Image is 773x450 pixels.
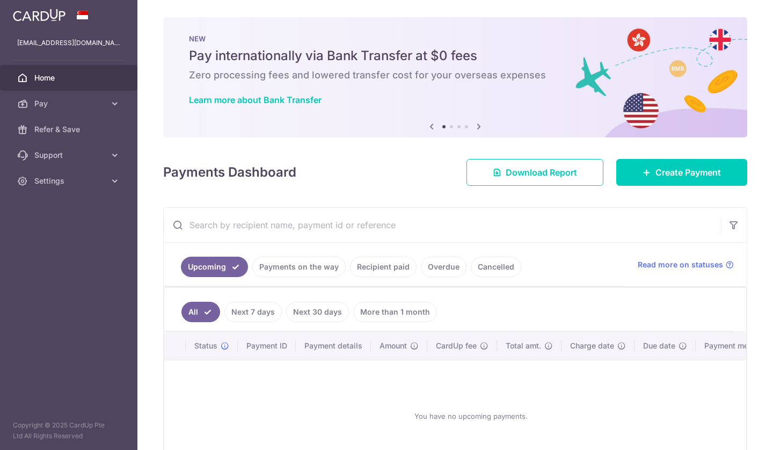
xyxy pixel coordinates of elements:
[353,302,437,322] a: More than 1 month
[163,163,296,182] h4: Payments Dashboard
[34,72,105,83] span: Home
[34,176,105,186] span: Settings
[570,340,614,351] span: Charge date
[34,98,105,109] span: Pay
[506,166,577,179] span: Download Report
[164,208,721,242] input: Search by recipient name, payment id or reference
[252,257,346,277] a: Payments on the way
[296,332,371,360] th: Payment details
[506,340,541,351] span: Total amt.
[189,69,721,82] h6: Zero processing fees and lowered transfer cost for your overseas expenses
[466,159,603,186] a: Download Report
[189,47,721,64] h5: Pay internationally via Bank Transfer at $0 fees
[189,95,322,105] a: Learn more about Bank Transfer
[13,9,65,21] img: CardUp
[34,150,105,161] span: Support
[194,340,217,351] span: Status
[436,340,477,351] span: CardUp fee
[181,302,220,322] a: All
[380,340,407,351] span: Amount
[238,332,296,360] th: Payment ID
[638,259,734,270] a: Read more on statuses
[643,340,675,351] span: Due date
[181,257,248,277] a: Upcoming
[17,38,120,48] p: [EMAIL_ADDRESS][DOMAIN_NAME]
[616,159,747,186] a: Create Payment
[638,259,723,270] span: Read more on statuses
[163,17,747,137] img: Bank transfer banner
[189,34,721,43] p: NEW
[224,302,282,322] a: Next 7 days
[471,257,521,277] a: Cancelled
[421,257,466,277] a: Overdue
[655,166,721,179] span: Create Payment
[350,257,417,277] a: Recipient paid
[34,124,105,135] span: Refer & Save
[286,302,349,322] a: Next 30 days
